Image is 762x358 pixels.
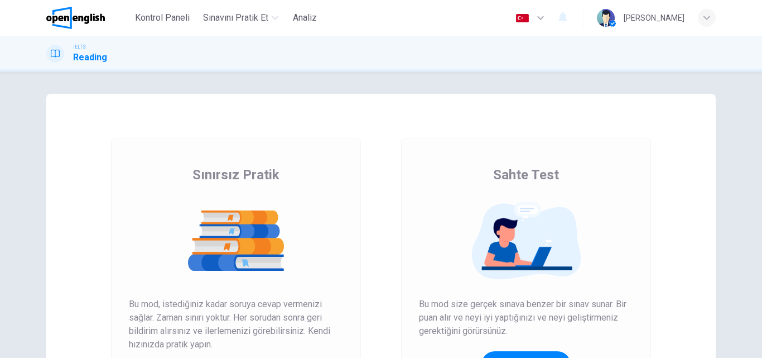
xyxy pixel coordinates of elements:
span: Bu mod, istediğiniz kadar soruya cevap vermenizi sağlar. Zaman sınırı yoktur. Her sorudan sonra g... [129,298,343,351]
span: Sınırsız Pratik [192,166,279,184]
img: OpenEnglish logo [46,7,105,29]
span: Kontrol Paneli [135,11,190,25]
img: tr [515,14,529,22]
span: Bu mod size gerçek sınava benzer bir sınav sunar. Bir puan alır ve neyi iyi yaptığınızı ve neyi g... [419,298,633,338]
button: Analiz [287,8,323,28]
span: Analiz [293,11,317,25]
a: OpenEnglish logo [46,7,131,29]
button: Sınavını Pratik Et [199,8,283,28]
button: Kontrol Paneli [131,8,194,28]
h1: Reading [73,51,107,64]
img: Profile picture [597,9,615,27]
span: IELTS [73,43,86,51]
span: Sahte Test [493,166,559,184]
div: [PERSON_NAME] [624,11,684,25]
span: Sınavını Pratik Et [203,11,268,25]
